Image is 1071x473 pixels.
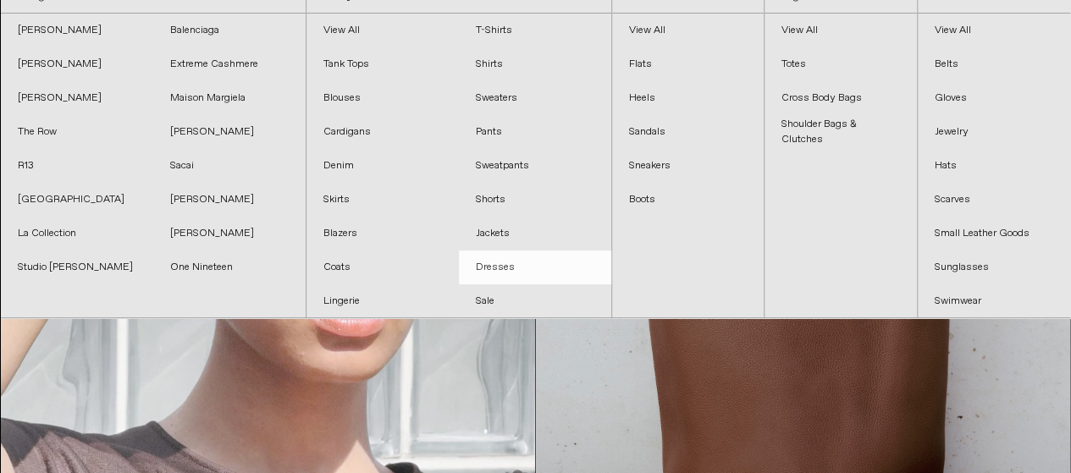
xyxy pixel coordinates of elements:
a: Heels [612,81,765,115]
a: [PERSON_NAME] [153,183,306,217]
a: [GEOGRAPHIC_DATA] [1,183,153,217]
a: Shoulder Bags & Clutches [765,115,917,149]
a: R13 [1,149,153,183]
a: One Nineteen [153,250,306,284]
a: View All [765,14,917,47]
a: [PERSON_NAME] [153,115,306,149]
a: Sweaters [459,81,611,115]
a: Scarves [918,183,1070,217]
a: [PERSON_NAME] [1,47,153,81]
a: Small Leather Goods [918,217,1070,250]
a: Pants [459,115,611,149]
a: Balenciaga [153,14,306,47]
a: Shorts [459,183,611,217]
a: Sneakers [612,149,765,183]
a: Shirts [459,47,611,81]
a: Dresses [459,250,611,284]
a: Flats [612,47,765,81]
a: Boots [612,183,765,217]
a: T-Shirts [459,14,611,47]
a: The Row [1,115,153,149]
a: La Collection [1,217,153,250]
a: Tank Tops [306,47,459,81]
a: Swimwear [918,284,1070,318]
a: View All [918,14,1070,47]
a: Sweatpants [459,149,611,183]
a: Skirts [306,183,459,217]
a: View All [306,14,459,47]
a: Maison Margiela [153,81,306,115]
a: Belts [918,47,1070,81]
a: [PERSON_NAME] [1,81,153,115]
a: Jackets [459,217,611,250]
a: Sale [459,284,611,318]
a: Coats [306,250,459,284]
a: Sandals [612,115,765,149]
a: Sacai [153,149,306,183]
a: [PERSON_NAME] [153,217,306,250]
a: Blouses [306,81,459,115]
a: Lingerie [306,284,459,318]
a: Cardigans [306,115,459,149]
a: Hats [918,149,1070,183]
a: View All [612,14,765,47]
a: Jewelry [918,115,1070,149]
a: [PERSON_NAME] [1,14,153,47]
a: Studio [PERSON_NAME] [1,250,153,284]
a: Totes [765,47,917,81]
a: Extreme Cashmere [153,47,306,81]
a: Sunglasses [918,250,1070,284]
a: Denim [306,149,459,183]
a: Cross Body Bags [765,81,917,115]
a: Gloves [918,81,1070,115]
a: Blazers [306,217,459,250]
